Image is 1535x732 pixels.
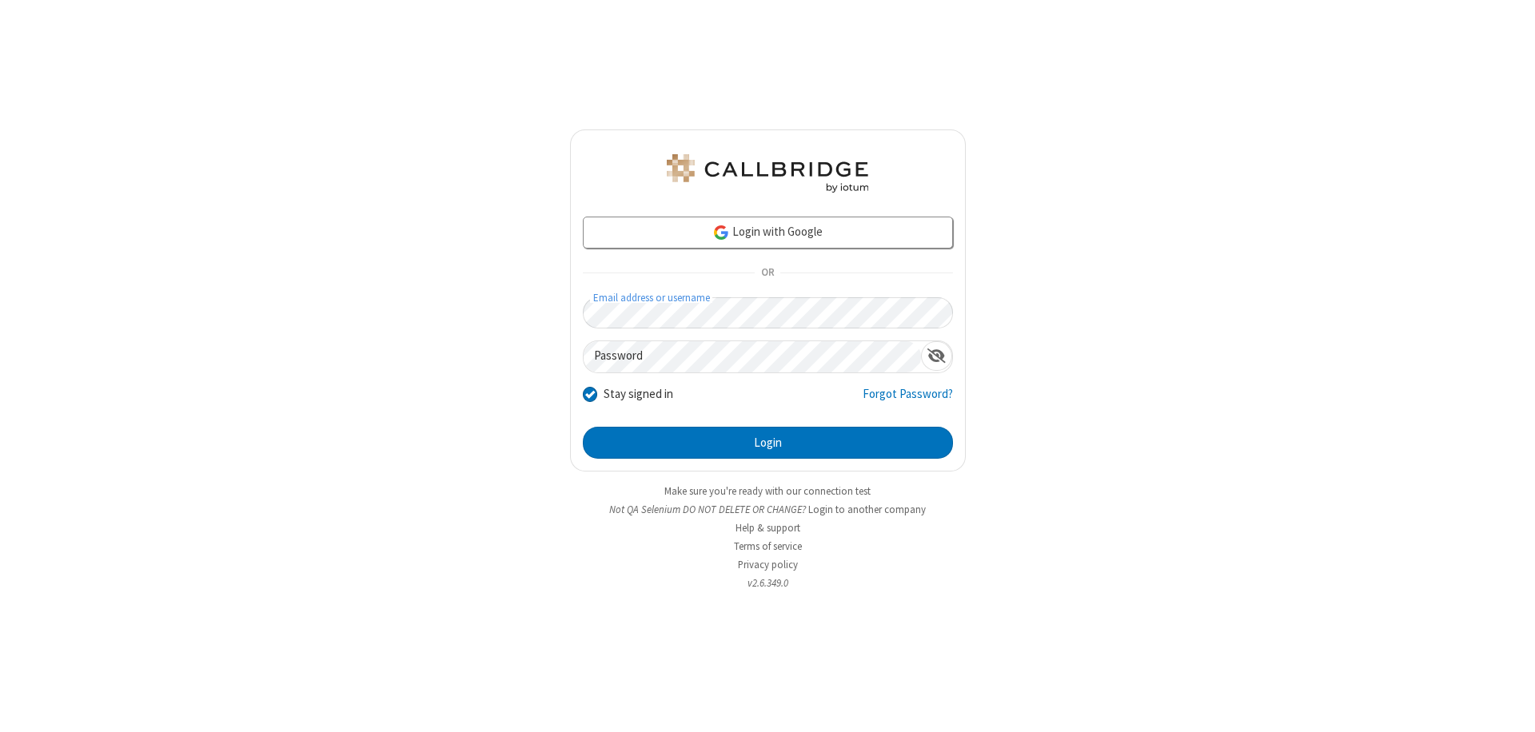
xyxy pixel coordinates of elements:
a: Privacy policy [738,558,798,571]
img: QA Selenium DO NOT DELETE OR CHANGE [664,154,871,193]
a: Terms of service [734,539,802,553]
div: Show password [921,341,952,371]
li: v2.6.349.0 [570,575,966,591]
span: OR [755,262,780,284]
button: Login to another company [808,502,926,517]
input: Password [584,341,921,372]
li: Not QA Selenium DO NOT DELETE OR CHANGE? [570,502,966,517]
iframe: Chat [1495,690,1523,721]
a: Login with Google [583,217,953,249]
input: Email address or username [583,297,953,328]
a: Make sure you're ready with our connection test [664,484,871,498]
a: Forgot Password? [863,385,953,416]
a: Help & support [736,521,800,535]
button: Login [583,427,953,459]
label: Stay signed in [604,385,673,404]
img: google-icon.png [712,224,730,241]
